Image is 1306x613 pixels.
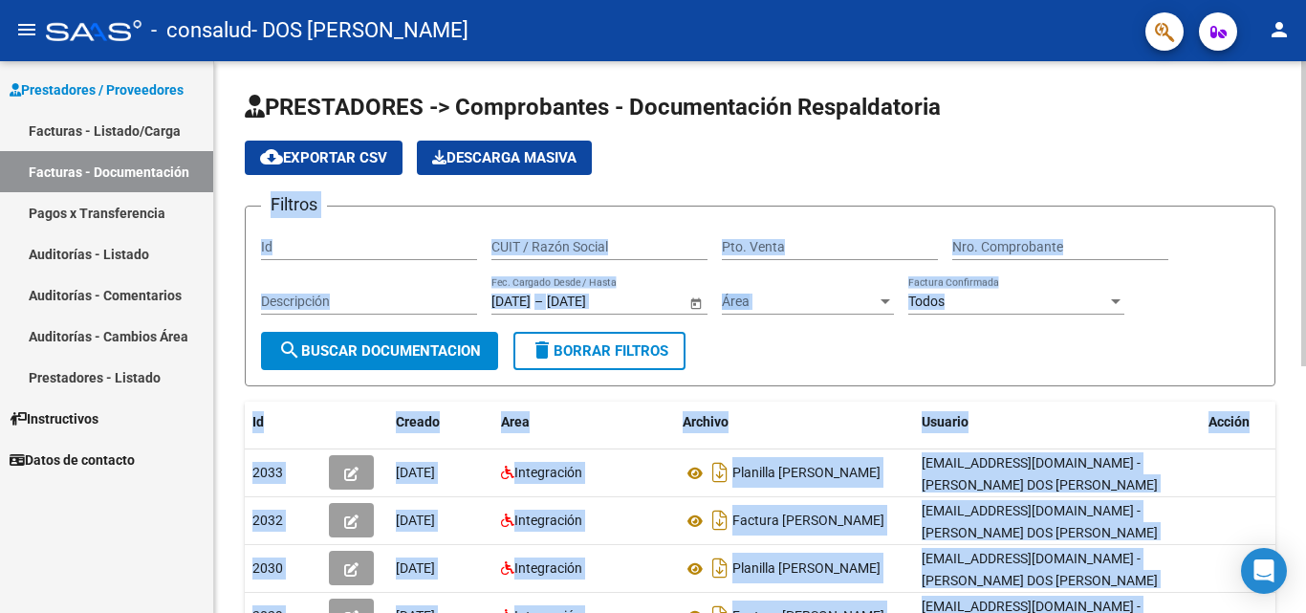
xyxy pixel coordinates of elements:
[252,560,283,576] span: 2030
[922,455,1158,493] span: [EMAIL_ADDRESS][DOMAIN_NAME] - [PERSON_NAME] DOS [PERSON_NAME]
[245,94,941,120] span: PRESTADORES -> Comprobantes - Documentación Respaldatoria
[491,294,531,310] input: Start date
[514,513,582,528] span: Integración
[1241,548,1287,594] div: Open Intercom Messenger
[732,561,881,577] span: Planilla [PERSON_NAME]
[531,342,668,360] span: Borrar Filtros
[513,332,686,370] button: Borrar Filtros
[732,466,881,481] span: Planilla [PERSON_NAME]
[922,414,969,429] span: Usuario
[686,293,706,313] button: Open calendar
[417,141,592,175] app-download-masive: Descarga masiva de comprobantes (adjuntos)
[278,342,481,360] span: Buscar Documentacion
[1268,18,1291,41] mat-icon: person
[531,339,554,361] mat-icon: delete
[1201,402,1296,443] datatable-header-cell: Acción
[432,149,577,166] span: Descarga Masiva
[245,141,403,175] button: Exportar CSV
[396,414,440,429] span: Creado
[10,408,98,429] span: Instructivos
[514,560,582,576] span: Integración
[547,294,641,310] input: End date
[914,402,1201,443] datatable-header-cell: Usuario
[675,402,914,443] datatable-header-cell: Archivo
[151,10,251,52] span: - consalud
[722,294,877,310] span: Área
[396,513,435,528] span: [DATE]
[388,402,493,443] datatable-header-cell: Creado
[260,149,387,166] span: Exportar CSV
[396,465,435,480] span: [DATE]
[252,513,283,528] span: 2032
[252,414,264,429] span: Id
[683,414,729,429] span: Archivo
[707,457,732,488] i: Descargar documento
[245,402,321,443] datatable-header-cell: Id
[493,402,675,443] datatable-header-cell: Area
[10,79,184,100] span: Prestadores / Proveedores
[260,145,283,168] mat-icon: cloud_download
[534,294,543,310] span: –
[261,191,327,218] h3: Filtros
[514,465,582,480] span: Integración
[501,414,530,429] span: Area
[707,553,732,583] i: Descargar documento
[15,18,38,41] mat-icon: menu
[922,503,1158,540] span: [EMAIL_ADDRESS][DOMAIN_NAME] - [PERSON_NAME] DOS [PERSON_NAME]
[732,514,884,529] span: Factura [PERSON_NAME]
[707,505,732,536] i: Descargar documento
[261,332,498,370] button: Buscar Documentacion
[417,141,592,175] button: Descarga Masiva
[252,465,283,480] span: 2033
[396,560,435,576] span: [DATE]
[1208,414,1250,429] span: Acción
[251,10,468,52] span: - DOS [PERSON_NAME]
[922,551,1158,588] span: [EMAIL_ADDRESS][DOMAIN_NAME] - [PERSON_NAME] DOS [PERSON_NAME]
[908,294,945,309] span: Todos
[278,339,301,361] mat-icon: search
[10,449,135,471] span: Datos de contacto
